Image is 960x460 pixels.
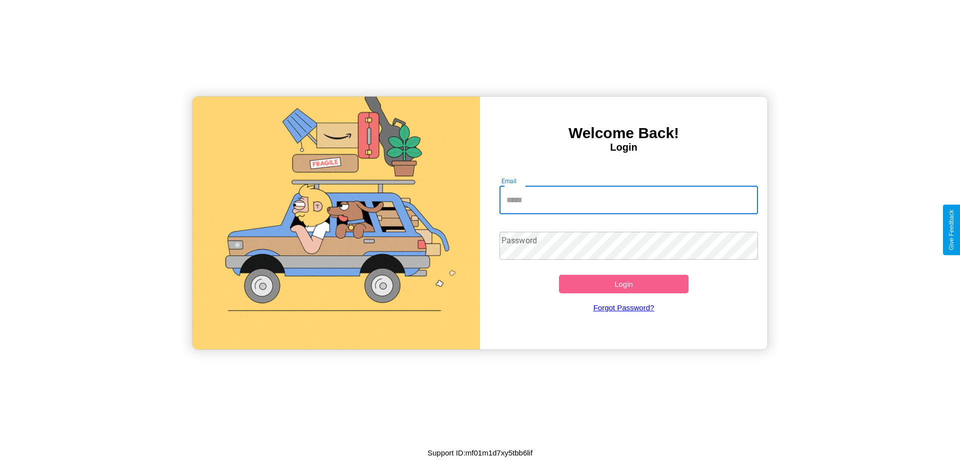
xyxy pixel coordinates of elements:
[480,142,767,153] h4: Login
[948,210,955,250] div: Give Feedback
[427,446,532,459] p: Support ID: mf01m1d7xy5tbb6lif
[501,177,517,185] label: Email
[494,293,753,322] a: Forgot Password?
[480,125,767,142] h3: Welcome Back!
[559,275,688,293] button: Login
[192,97,480,349] img: gif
